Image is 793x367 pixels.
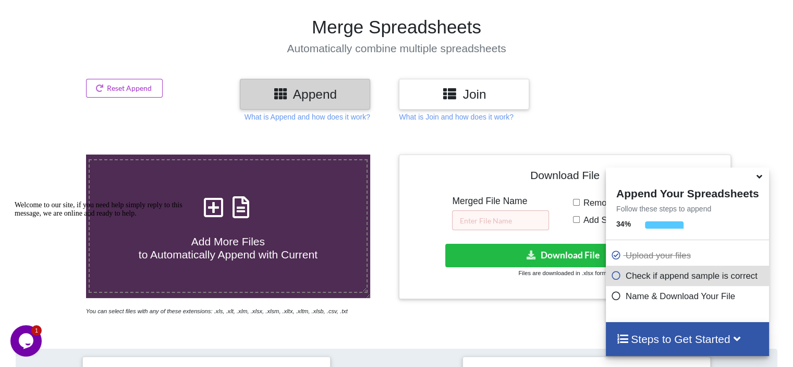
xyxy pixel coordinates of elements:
p: Name & Download Your File [611,290,766,303]
div: Welcome to our site, if you need help simply reply to this message, we are online and ready to help. [4,4,192,21]
button: Download File [445,244,682,267]
span: Welcome to our site, if you need help simply reply to this message, we are online and ready to help. [4,4,172,20]
span: Add More Files to Automatically Append with Current [139,235,318,261]
span: Remove Duplicates [580,198,660,208]
h5: Merged File Name [452,196,549,207]
p: What is Join and how does it work? [399,112,513,122]
i: You can select files with any of these extensions: .xls, .xlt, .xlm, .xlsx, .xlsm, .xltx, .xltm, ... [86,308,348,314]
b: 34 % [616,220,631,228]
small: Files are downloaded in .xlsx format [518,270,611,276]
h4: Steps to Get Started [616,333,759,346]
h3: Append [248,87,362,102]
h4: Append Your Spreadsheets [606,184,769,200]
span: Add Source File Names [580,215,676,225]
h3: Join [407,87,521,102]
h4: Download File [407,162,723,192]
button: Reset Append [86,79,163,98]
p: Check if append sample is correct [611,269,766,282]
p: What is Append and how does it work? [245,112,370,122]
p: Follow these steps to append [606,204,769,214]
p: Upload your files [611,249,766,262]
iframe: chat widget [10,197,198,320]
input: Enter File Name [452,210,549,230]
iframe: chat widget [10,325,44,357]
